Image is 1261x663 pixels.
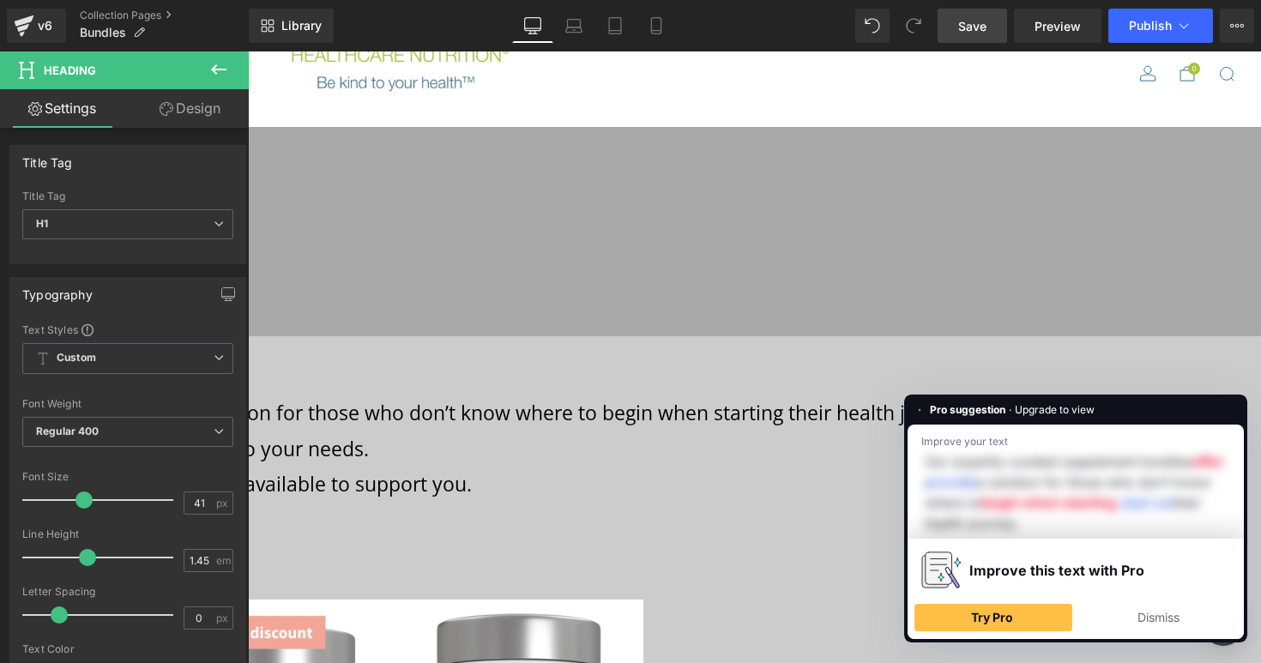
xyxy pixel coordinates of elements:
[1035,17,1081,35] span: Preview
[636,9,677,43] a: Mobile
[22,471,233,483] div: Font Size
[7,9,66,43] a: v6
[80,9,249,22] a: Collection Pages
[896,9,931,43] button: Redo
[22,278,93,302] div: Typography
[22,398,233,410] div: Font Weight
[512,9,553,43] a: Desktop
[22,322,233,336] div: Text Styles
[80,26,126,39] span: Bundles
[216,612,231,624] span: px
[216,497,231,509] span: px
[44,63,96,77] span: Heading
[216,555,231,566] span: em
[36,425,100,437] b: Regular 400
[34,15,56,37] div: v6
[36,217,48,230] b: H1
[855,9,890,43] button: Undo
[22,190,233,202] div: Title Tag
[248,51,1261,663] iframe: To enrich screen reader interactions, please activate Accessibility in Grammarly extension settings
[594,9,636,43] a: Tablet
[57,351,96,365] b: Custom
[22,586,233,598] div: Letter Spacing
[22,146,73,170] div: Title Tag
[249,9,334,43] a: New Library
[1220,9,1254,43] button: More
[22,643,233,655] div: Text Color
[1108,9,1213,43] button: Publish
[553,9,594,43] a: Laptop
[1014,9,1101,43] a: Preview
[22,528,233,540] div: Line Height
[958,17,986,35] span: Save
[128,89,252,128] a: Design
[281,18,322,33] span: Library
[1129,19,1172,33] span: Publish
